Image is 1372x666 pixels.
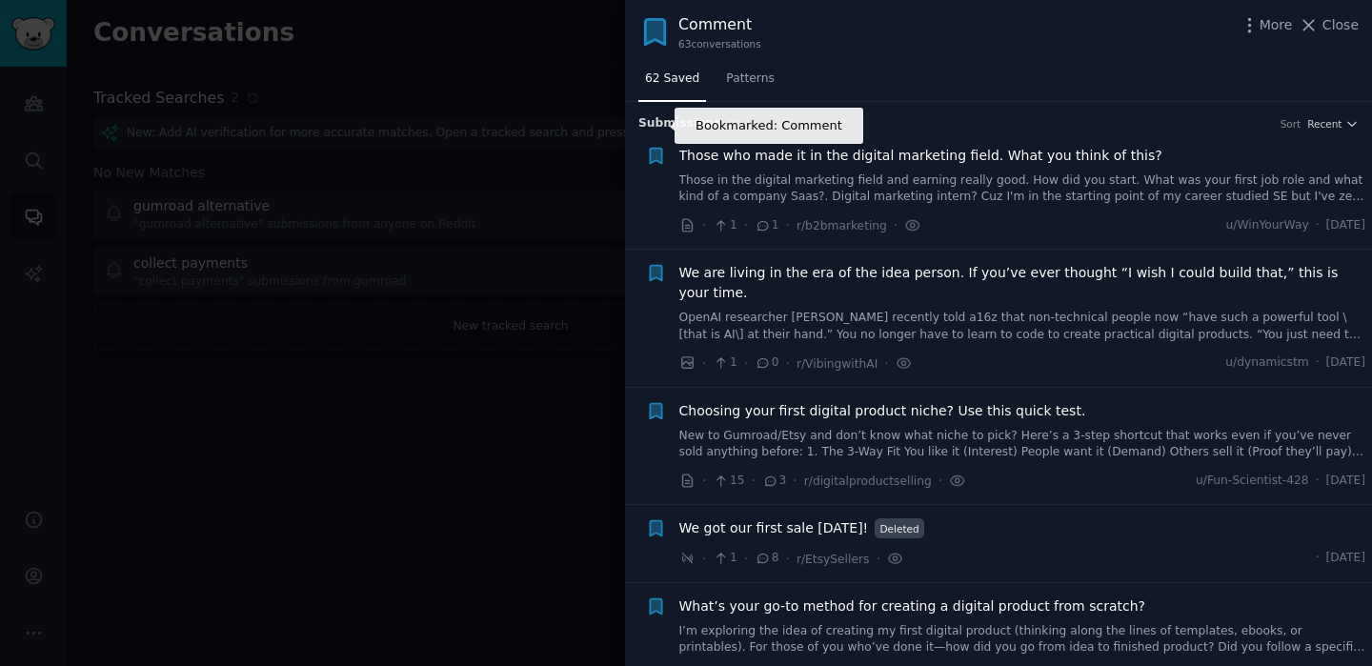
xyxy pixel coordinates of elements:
span: More [1260,15,1293,35]
span: · [786,353,790,373]
span: [DATE] [1326,473,1365,490]
div: 63 conversation s [678,37,761,50]
span: · [876,549,879,569]
span: 1 [713,550,736,567]
span: 3 [762,473,786,490]
span: · [702,353,706,373]
span: [DATE] [1326,550,1365,567]
button: Close [1299,15,1359,35]
span: · [744,215,748,235]
span: u/dynamicstm [1225,354,1308,372]
span: · [702,215,706,235]
span: · [752,471,756,491]
span: Submission s [638,115,721,132]
span: r/EtsySellers [797,553,869,566]
span: 62 Saved [645,71,699,88]
span: · [1316,217,1320,234]
span: 62 [728,118,742,130]
a: OpenAI researcher [PERSON_NAME] recently told a16z that non-technical people now “have such a pow... [679,310,1366,343]
button: More [1240,15,1293,35]
span: r/b2bmarketing [797,219,887,232]
span: · [786,549,790,569]
a: We are living in the era of the idea person. If you’ve ever thought “I wish I could build that,” ... [679,263,1366,303]
span: Patterns [726,71,774,88]
span: · [884,353,888,373]
span: Close [1322,15,1359,35]
a: Those in the digital marketing field and earning really good. How did you start. What was your fi... [679,172,1366,206]
span: u/WinYourWay [1226,217,1309,234]
span: 1 [755,217,778,234]
span: [DATE] [1326,354,1365,372]
span: · [938,471,942,491]
div: Comment [678,13,761,37]
div: Sort [1281,117,1301,131]
span: · [744,549,748,569]
span: [DATE] [1326,217,1365,234]
span: · [702,471,706,491]
span: · [894,215,898,235]
span: u/Fun-Scientist-428 [1196,473,1309,490]
a: Patterns [719,64,780,103]
span: · [702,549,706,569]
a: Those who made it in the digital marketing field. What you think of this? [679,146,1162,166]
span: · [786,215,790,235]
a: Choosing your first digital product niche? Use this quick test. [679,401,1086,421]
span: · [1316,550,1320,567]
a: 62 Saved [638,64,706,103]
span: 15 [713,473,744,490]
span: 8 [755,550,778,567]
span: · [793,471,797,491]
a: What’s your go-to method for creating a digital product from scratch? [679,596,1145,616]
span: 1 [713,354,736,372]
a: New to Gumroad/Etsy and don’t know what niche to pick? Here’s a 3-step shortcut that works even i... [679,428,1366,461]
span: r/VibingwithAI [797,357,878,371]
span: 0 [755,354,778,372]
span: Deleted [875,518,924,538]
span: · [744,353,748,373]
span: · [1316,473,1320,490]
span: · [1316,354,1320,372]
span: 1 [713,217,736,234]
button: Recent [1307,117,1359,131]
a: I’m exploring the idea of creating my first digital product (thinking along the lines of template... [679,623,1366,656]
a: We got our first sale [DATE]! [679,518,869,538]
span: r/digitalproductselling [804,474,932,488]
span: Recent [1307,117,1342,131]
